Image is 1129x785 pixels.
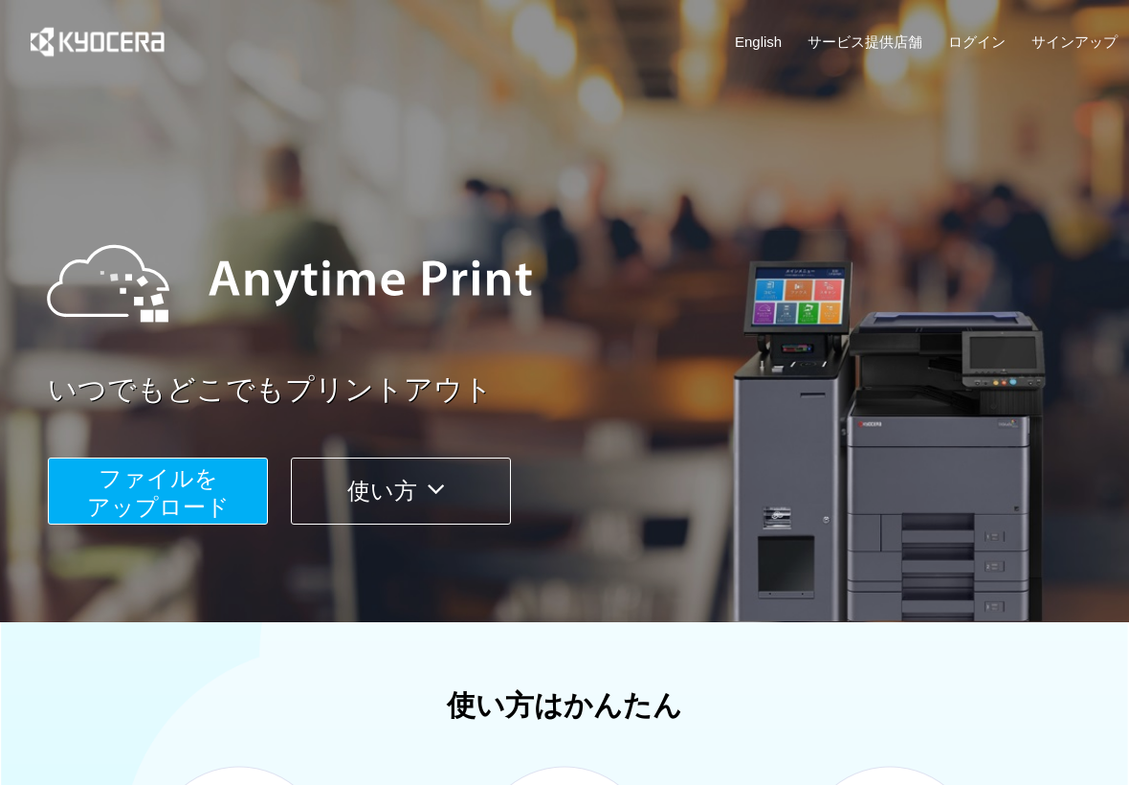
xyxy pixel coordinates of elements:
button: ファイルを​​アップロード [48,458,268,525]
a: English [735,32,782,52]
a: ログイン [948,32,1006,52]
a: いつでもどこでもプリントアウト [48,370,1129,411]
span: ファイルを ​​アップロード [87,465,230,520]
a: サービス提供店舗 [808,32,922,52]
a: サインアップ [1031,32,1118,52]
button: 使い方 [291,458,511,525]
